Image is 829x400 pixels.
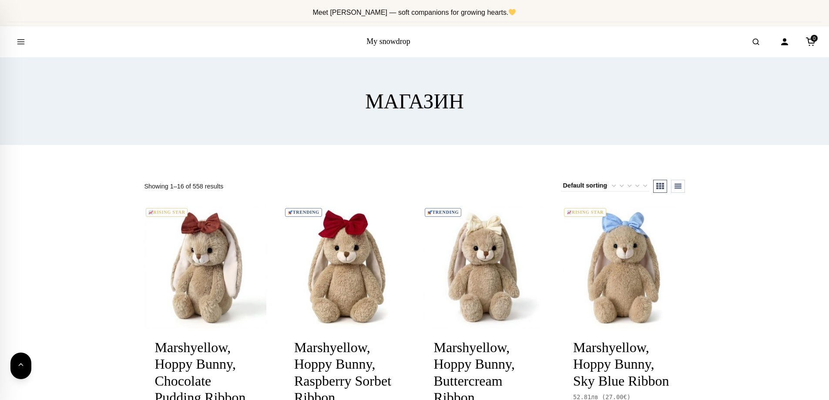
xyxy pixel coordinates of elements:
[365,89,464,114] h1: МАГАЗИН
[509,9,516,16] img: 💛
[811,35,818,42] span: 0
[10,353,31,379] button: Back to top
[775,32,794,51] a: Account
[284,207,406,329] a: 🚀TRENDING
[366,37,410,46] a: My snowdrop
[561,180,649,192] select: Shop order
[744,30,768,54] button: Open search
[9,30,33,54] button: Open menu
[144,207,267,329] a: 📈RISING STAR
[563,207,685,329] a: 📈RISING STAR
[573,339,669,389] a: Marshyellow, Hoppy Bunny, Sky Blue Ribbon
[144,180,561,193] p: Showing 1–16 of 558 results
[423,207,546,329] a: 🚀TRENDING
[312,9,516,16] span: Meet [PERSON_NAME] — soft companions for growing hearts.
[7,3,822,22] div: Announcement
[801,32,820,51] a: Cart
